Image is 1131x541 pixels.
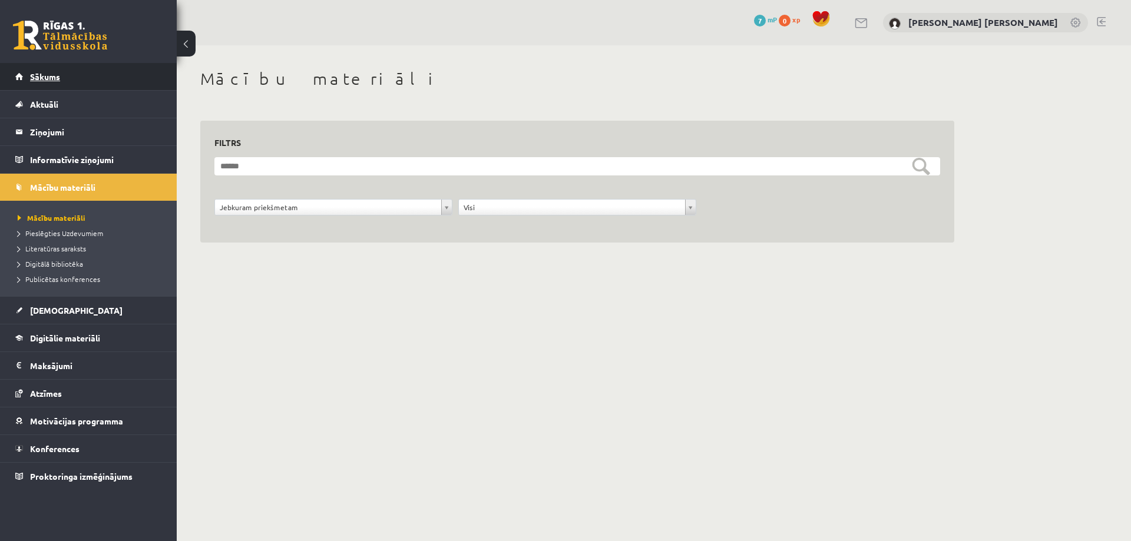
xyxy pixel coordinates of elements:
[18,274,100,284] span: Publicētas konferences
[15,63,162,90] a: Sākums
[30,333,100,343] span: Digitālie materiāli
[30,416,123,426] span: Motivācijas programma
[30,71,60,82] span: Sākums
[779,15,791,26] span: 0
[18,228,103,238] span: Pieslēgties Uzdevumiem
[13,21,107,50] a: Rīgas 1. Tālmācības vidusskola
[754,15,777,24] a: 7 mP
[30,99,58,109] span: Aktuāli
[18,228,165,238] a: Pieslēgties Uzdevumiem
[30,305,123,316] span: [DEMOGRAPHIC_DATA]
[214,135,926,151] h3: Filtrs
[220,200,436,215] span: Jebkuram priekšmetam
[15,407,162,434] a: Motivācijas programma
[889,18,901,29] img: Frančesko Pio Bevilakva
[18,213,165,223] a: Mācību materiāli
[30,352,162,379] legend: Maksājumi
[779,15,806,24] a: 0 xp
[18,243,165,254] a: Literatūras saraksts
[15,380,162,407] a: Atzīmes
[215,200,452,215] a: Jebkuram priekšmetam
[15,118,162,145] a: Ziņojumi
[30,471,133,482] span: Proktoringa izmēģinājums
[30,118,162,145] legend: Ziņojumi
[768,15,777,24] span: mP
[15,324,162,351] a: Digitālie materiāli
[459,200,696,215] a: Visi
[200,69,954,89] h1: Mācību materiāli
[18,213,85,223] span: Mācību materiāli
[15,435,162,462] a: Konferences
[18,259,83,268] span: Digitālā bibliotēka
[15,463,162,490] a: Proktoringa izmēģinājums
[754,15,766,26] span: 7
[908,16,1058,28] a: [PERSON_NAME] [PERSON_NAME]
[30,388,62,399] span: Atzīmes
[15,297,162,324] a: [DEMOGRAPHIC_DATA]
[464,200,680,215] span: Visi
[792,15,800,24] span: xp
[15,91,162,118] a: Aktuāli
[30,146,162,173] legend: Informatīvie ziņojumi
[18,274,165,284] a: Publicētas konferences
[30,443,80,454] span: Konferences
[15,352,162,379] a: Maksājumi
[18,244,86,253] span: Literatūras saraksts
[15,174,162,201] a: Mācību materiāli
[18,258,165,269] a: Digitālā bibliotēka
[30,182,95,192] span: Mācību materiāli
[15,146,162,173] a: Informatīvie ziņojumi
